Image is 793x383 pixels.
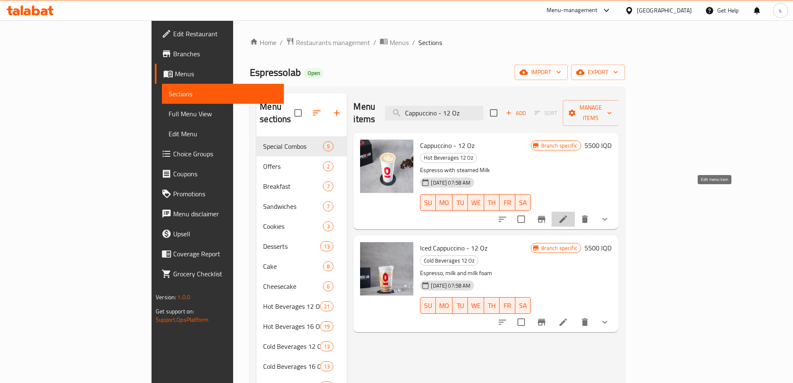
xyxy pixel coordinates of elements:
[289,104,307,122] span: Select all sections
[263,141,323,151] div: Special Combos
[263,301,320,311] span: Hot Beverages 12 Oz
[452,297,468,314] button: TU
[418,38,442,48] span: Sections
[307,103,327,123] span: Sort sections
[263,181,323,191] span: Breakfast
[323,201,333,211] div: items
[512,313,530,331] span: Select to update
[173,229,277,239] span: Upsell
[256,156,347,176] div: Offers2
[175,69,277,79] span: Menus
[503,197,512,209] span: FR
[600,214,610,224] svg: Show Choices
[256,196,347,216] div: Sandwiches7
[487,300,496,312] span: TH
[532,312,552,332] button: Branch-specific-item
[256,176,347,196] div: Breakfast7
[250,37,625,48] nav: breadcrumb
[502,107,529,120] button: Add
[155,184,284,204] a: Promotions
[321,363,333,370] span: 13
[353,100,375,125] h2: Menu items
[380,37,409,48] a: Menus
[177,292,190,303] span: 1.0.0
[385,106,483,120] input: search
[471,197,481,209] span: WE
[263,221,323,231] span: Cookies
[256,236,347,256] div: Desserts13
[323,283,333,290] span: 6
[155,144,284,164] a: Choice Groups
[584,140,612,151] h6: 5500 IQD
[320,241,333,251] div: items
[503,300,512,312] span: FR
[155,164,284,184] a: Coupons
[484,194,500,211] button: TH
[515,65,568,80] button: import
[505,108,527,118] span: Add
[263,161,323,171] span: Offers
[321,243,333,250] span: 13
[323,143,333,150] span: 5
[420,268,530,278] p: Espresso, milk and milk foam
[256,216,347,236] div: Cookies3
[263,341,320,351] span: Cold Beverages 12 Oz
[169,89,277,99] span: Sections
[456,300,465,312] span: TU
[558,317,568,327] a: Edit menu item
[779,6,782,15] span: s
[515,297,531,314] button: SA
[323,183,333,190] span: 7
[500,297,515,314] button: FR
[256,336,347,356] div: Cold Beverages 12 Oz13
[156,314,209,325] a: Support.OpsPlatform
[173,269,277,279] span: Grocery Checklist
[304,70,323,77] span: Open
[428,282,474,290] span: [DATE] 07:58 AM
[452,194,468,211] button: TU
[263,281,323,291] span: Cheesecake
[538,142,581,150] span: Branch specific
[468,194,484,211] button: WE
[500,194,515,211] button: FR
[575,209,595,229] button: delete
[155,244,284,264] a: Coverage Report
[571,65,625,80] button: export
[256,256,347,276] div: Cake8
[256,356,347,376] div: Cold Beverages 16 Oz13
[256,136,347,156] div: Special Combos5
[320,361,333,371] div: items
[304,68,323,78] div: Open
[155,64,284,84] a: Menus
[169,109,277,119] span: Full Menu View
[563,100,619,126] button: Manage items
[439,300,449,312] span: MO
[256,296,347,316] div: Hot Beverages 12 Oz21
[155,204,284,224] a: Menu disclaimer
[492,312,512,332] button: sort-choices
[162,104,284,124] a: Full Menu View
[424,300,433,312] span: SU
[436,297,452,314] button: MO
[296,38,370,48] span: Restaurants management
[256,276,347,296] div: Cheesecake6
[521,67,561,78] span: import
[492,209,512,229] button: sort-choices
[529,107,563,120] span: Select section first
[169,129,277,139] span: Edit Menu
[320,341,333,351] div: items
[173,249,277,259] span: Coverage Report
[156,306,194,317] span: Get support on:
[420,153,477,163] span: Hot Beverages 12 Oz
[584,242,612,254] h6: 5500 IQD
[263,361,320,371] span: Cold Beverages 16 Oz
[360,140,413,193] img: Cappuccino - 12 Oz
[538,244,581,252] span: Branch specific
[321,343,333,350] span: 13
[487,197,496,209] span: TH
[286,37,370,48] a: Restaurants management
[484,297,500,314] button: TH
